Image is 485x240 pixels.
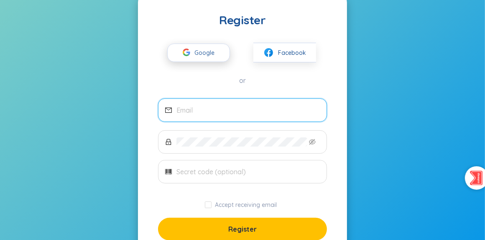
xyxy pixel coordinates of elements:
[167,44,230,62] button: Google
[212,201,280,209] span: Accept receiving email
[253,43,316,62] button: facebookFacebook
[165,168,172,175] span: barcode
[263,47,274,58] img: facebook
[158,13,327,28] div: Register
[176,167,320,176] input: Secret code (optional)
[194,44,219,62] span: Google
[158,76,327,85] div: or
[176,106,320,115] input: Email
[165,107,172,114] span: mail
[309,139,316,145] span: eye-invisible
[165,139,172,145] span: lock
[228,225,257,234] span: Register
[278,48,306,57] span: Facebook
